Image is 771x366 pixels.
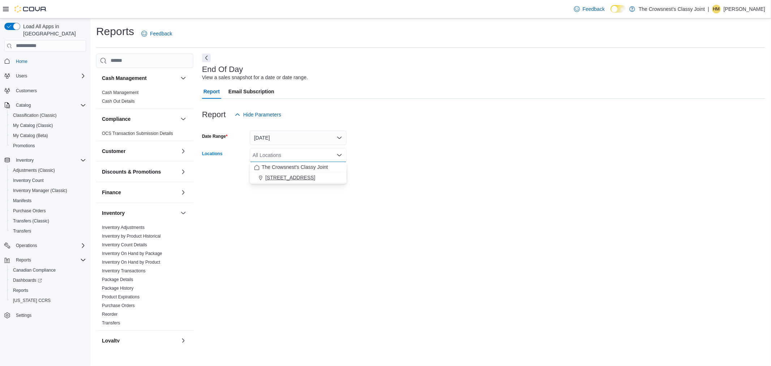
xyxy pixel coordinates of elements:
button: Home [1,56,89,67]
a: Adjustments (Classic) [10,166,58,175]
span: Reorder [102,311,117,317]
button: [DATE] [250,131,347,145]
button: Catalog [13,101,34,110]
h3: Discounts & Promotions [102,168,161,175]
h3: Customer [102,148,125,155]
h3: Compliance [102,115,130,123]
a: Inventory On Hand by Product [102,260,160,265]
span: Promotions [10,141,86,150]
span: Customers [16,88,37,94]
span: Load All Apps in [GEOGRAPHIC_DATA] [20,23,86,37]
span: The Crowsnest's Classy Joint [262,163,328,171]
button: Cash Management [179,74,188,82]
span: Settings [16,312,31,318]
button: Inventory [1,155,89,165]
div: Compliance [96,129,193,141]
nav: Complex example [4,53,86,340]
a: Dashboards [10,276,45,285]
span: Cash Out Details [102,98,135,104]
a: Purchase Orders [10,207,49,215]
div: Choose from the following options [250,162,347,183]
span: Inventory Manager (Classic) [13,188,67,193]
button: Reports [7,285,89,295]
h3: Finance [102,189,121,196]
a: Manifests [10,196,34,205]
div: Inventory [96,223,193,330]
p: [PERSON_NAME] [724,5,765,13]
button: Cash Management [102,75,177,82]
button: Users [1,71,89,81]
label: Locations [202,151,223,157]
a: Purchase Orders [102,303,135,308]
a: Settings [13,311,34,320]
input: Dark Mode [611,5,626,13]
button: Reports [1,255,89,265]
button: My Catalog (Classic) [7,120,89,131]
span: My Catalog (Classic) [13,123,53,128]
button: Users [13,72,30,80]
span: Inventory On Hand by Package [102,251,162,256]
button: Catalog [1,100,89,110]
button: Inventory [102,209,177,217]
button: The Crowsnest's Classy Joint [250,162,347,173]
span: Catalog [16,102,31,108]
span: Product Expirations [102,294,140,300]
span: Inventory Count Details [102,242,147,248]
span: Adjustments (Classic) [13,167,55,173]
button: Discounts & Promotions [102,168,177,175]
span: Email Subscription [228,84,274,99]
span: Dashboards [10,276,86,285]
h3: Cash Management [102,75,147,82]
button: Promotions [7,141,89,151]
a: My Catalog (Beta) [10,131,51,140]
a: [US_STATE] CCRS [10,296,53,305]
span: Home [13,57,86,66]
button: Inventory Manager (Classic) [7,186,89,196]
p: The Crowsnest's Classy Joint [639,5,705,13]
a: Reorder [102,312,117,317]
span: Feedback [583,5,605,13]
a: Transfers [10,227,34,235]
span: Package Details [102,277,133,282]
button: Purchase Orders [7,206,89,216]
span: Report [204,84,220,99]
p: | [708,5,709,13]
a: Product Expirations [102,294,140,299]
span: Users [13,72,86,80]
span: Washington CCRS [10,296,86,305]
a: Transfers (Classic) [10,217,52,225]
a: Cash Management [102,90,138,95]
a: Promotions [10,141,38,150]
span: Customers [13,86,86,95]
a: Inventory Manager (Classic) [10,186,70,195]
button: Reports [13,256,34,264]
span: Transfers [10,227,86,235]
button: Next [202,54,211,62]
button: Close list of options [337,152,342,158]
span: Reports [16,257,31,263]
button: Classification (Classic) [7,110,89,120]
span: Inventory Count [13,178,44,183]
h3: Loyalty [102,337,120,344]
span: [US_STATE] CCRS [13,298,51,303]
span: Feedback [150,30,172,37]
button: Transfers (Classic) [7,216,89,226]
button: Finance [179,188,188,197]
button: Operations [1,241,89,251]
a: Inventory by Product Historical [102,234,161,239]
span: My Catalog (Beta) [10,131,86,140]
h3: End Of Day [202,65,243,74]
button: Compliance [179,115,188,123]
span: Canadian Compliance [10,266,86,274]
button: Customer [102,148,177,155]
span: Operations [13,241,86,250]
div: View a sales snapshot for a date or date range. [202,74,308,81]
a: Cash Out Details [102,99,135,104]
button: [STREET_ADDRESS] [250,173,347,183]
a: Inventory Adjustments [102,225,145,230]
a: Feedback [571,2,608,16]
button: Inventory [179,209,188,217]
